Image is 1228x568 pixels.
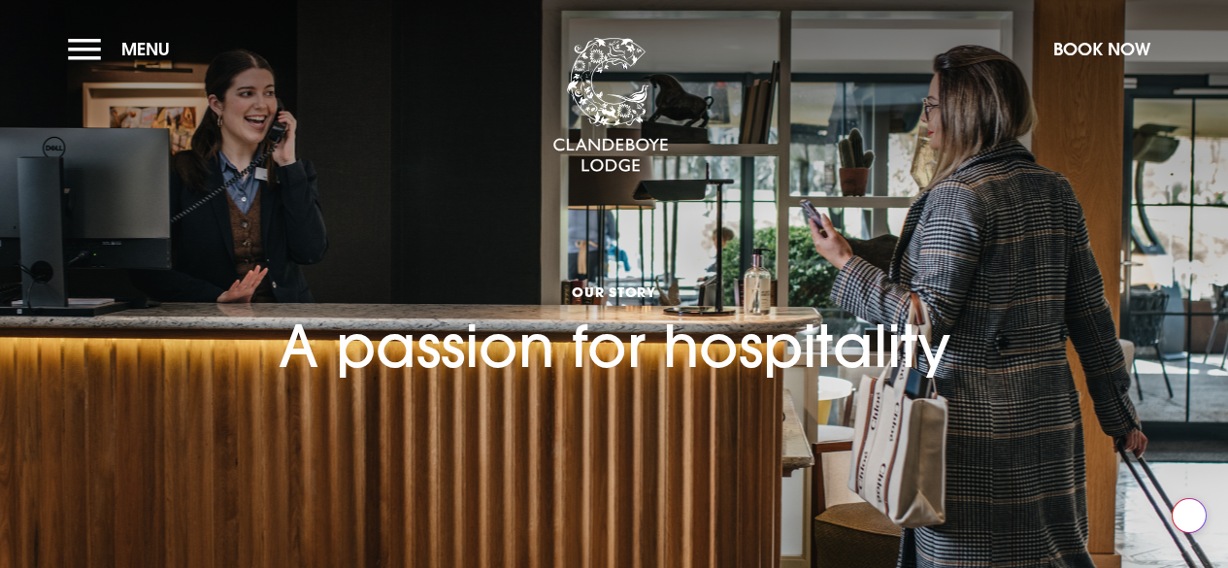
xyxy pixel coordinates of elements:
button: Book Now [1044,28,1160,70]
button: Menu [68,28,180,70]
span: Menu [121,38,170,60]
h1: A passion for hospitality [279,212,950,381]
img: Clandeboye Lodge [552,38,669,174]
span: Our Story [279,283,950,301]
